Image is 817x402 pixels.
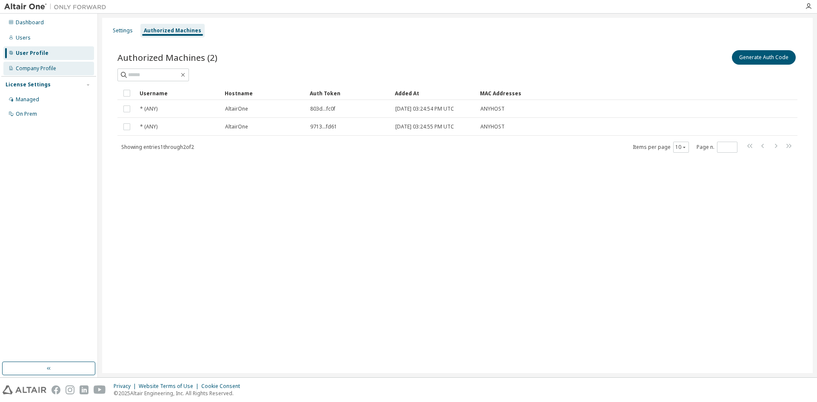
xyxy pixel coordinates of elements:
span: 9713...fd61 [310,123,337,130]
span: Authorized Machines (2) [117,51,217,63]
div: Username [140,86,218,100]
span: [DATE] 03:24:54 PM UTC [395,105,454,112]
span: 803d...fc0f [310,105,335,112]
img: youtube.svg [94,385,106,394]
div: Cookie Consent [201,383,245,390]
span: * (ANY) [140,123,157,130]
p: © 2025 Altair Engineering, Inc. All Rights Reserved. [114,390,245,397]
div: Website Terms of Use [139,383,201,390]
div: Privacy [114,383,139,390]
span: ANYHOST [480,105,505,112]
button: Generate Auth Code [732,50,796,65]
div: Users [16,34,31,41]
div: Managed [16,96,39,103]
span: Items per page [633,142,689,153]
img: Altair One [4,3,111,11]
img: facebook.svg [51,385,60,394]
div: Company Profile [16,65,56,72]
img: altair_logo.svg [3,385,46,394]
div: Auth Token [310,86,388,100]
span: [DATE] 03:24:55 PM UTC [395,123,454,130]
div: License Settings [6,81,51,88]
span: AltairOne [225,123,248,130]
div: Settings [113,27,133,34]
div: MAC Addresses [480,86,708,100]
div: Hostname [225,86,303,100]
img: linkedin.svg [80,385,89,394]
div: User Profile [16,50,49,57]
img: instagram.svg [66,385,74,394]
div: Added At [395,86,473,100]
span: AltairOne [225,105,248,112]
button: 10 [675,144,687,151]
div: On Prem [16,111,37,117]
span: Showing entries 1 through 2 of 2 [121,143,194,151]
span: * (ANY) [140,105,157,112]
span: ANYHOST [480,123,505,130]
span: Page n. [697,142,737,153]
div: Authorized Machines [144,27,201,34]
div: Dashboard [16,19,44,26]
